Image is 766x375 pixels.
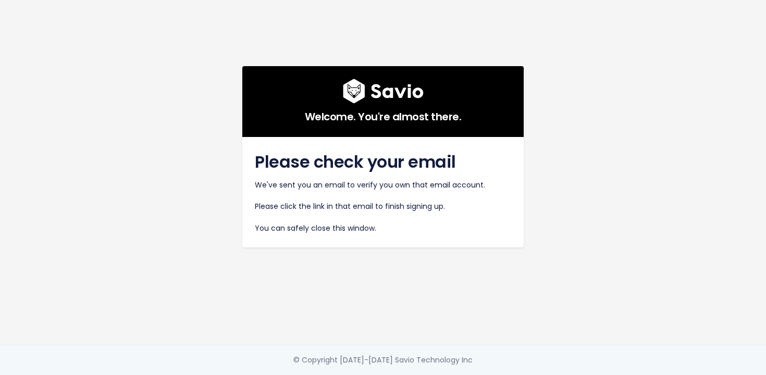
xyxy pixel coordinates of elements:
p: We've sent you an email to verify you own that email account. [255,179,511,192]
h5: Welcome. You're almost there. [255,104,511,124]
img: logo600x187.a314fd40982d.png [343,79,424,104]
p: You can safely close this window. [255,222,511,235]
div: © Copyright [DATE]-[DATE] Savio Technology Inc [293,354,473,367]
p: Please click the link in that email to finish signing up. [255,200,511,213]
h2: Please check your email [255,149,511,174]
